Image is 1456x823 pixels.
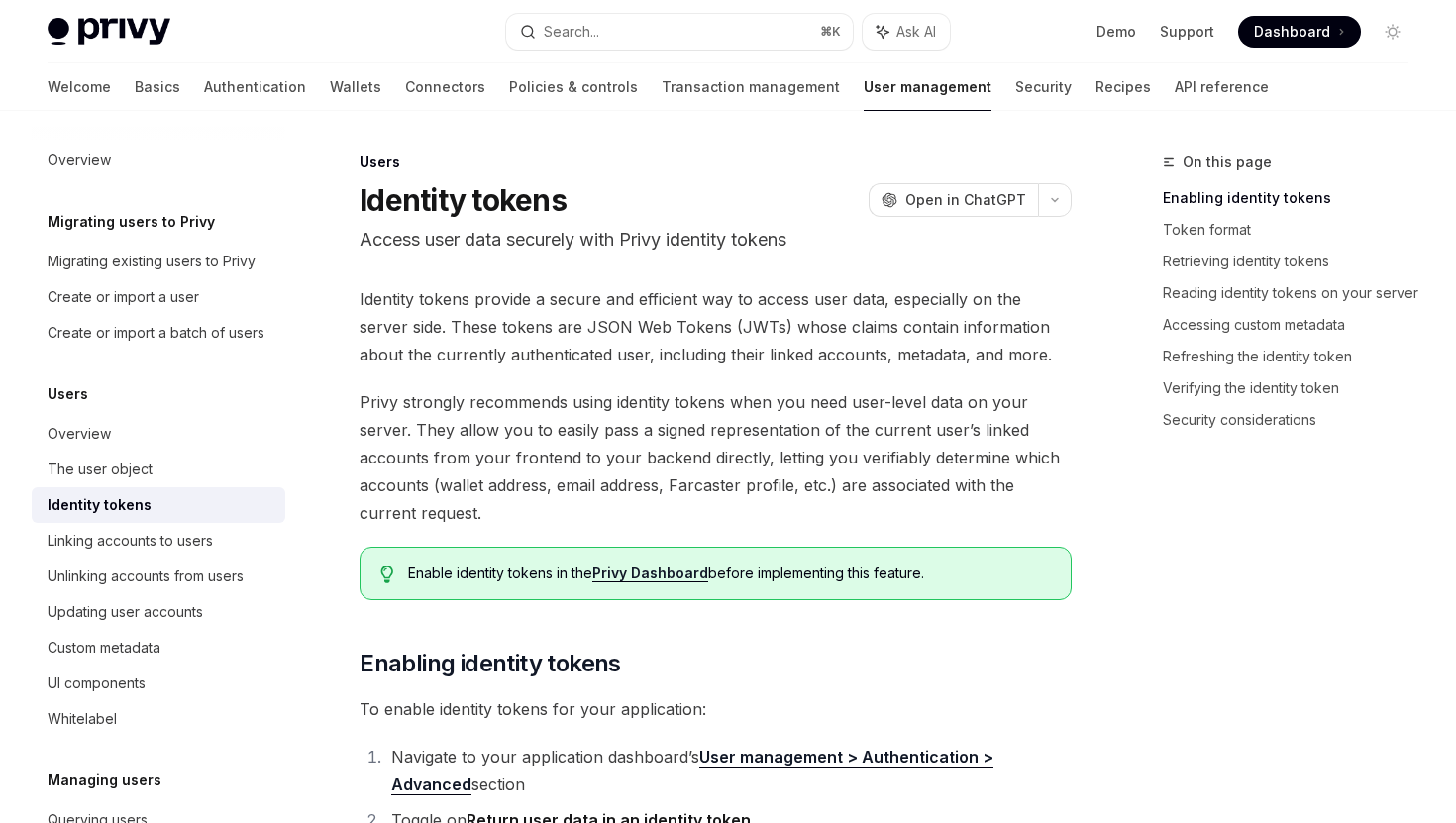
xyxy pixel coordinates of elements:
[820,24,841,40] span: ⌘ K
[506,14,852,50] button: Search...⌘K
[32,244,285,279] a: Migrating existing users to Privy
[863,14,950,50] button: Ask AI
[1254,22,1330,42] span: Dashboard
[1163,214,1424,246] a: Token format
[48,565,244,588] div: Unlinking accounts from users
[360,153,1072,172] div: Users
[32,523,285,559] a: Linking accounts to users
[1163,277,1424,309] a: Reading identity tokens on your server
[48,210,215,234] h5: Migrating users to Privy
[1163,372,1424,404] a: Verifying the identity token
[905,190,1026,210] span: Open in ChatGPT
[48,529,213,553] div: Linking accounts to users
[896,22,936,42] span: Ask AI
[1163,182,1424,214] a: Enabling identity tokens
[48,250,256,273] div: Migrating existing users to Privy
[48,382,88,406] h5: Users
[509,63,638,111] a: Policies & controls
[48,422,111,446] div: Overview
[48,63,111,111] a: Welcome
[360,285,1072,368] span: Identity tokens provide a secure and efficient way to access user data, especially on the server ...
[360,182,567,218] h1: Identity tokens
[1377,16,1408,48] button: Toggle dark mode
[204,63,306,111] a: Authentication
[48,285,199,309] div: Create or import a user
[32,487,285,523] a: Identity tokens
[385,743,1072,798] li: Navigate to your application dashboard’s section
[360,695,1072,723] span: To enable identity tokens for your application:
[48,769,161,792] h5: Managing users
[360,226,1072,254] p: Access user data securely with Privy identity tokens
[48,600,203,624] div: Updating user accounts
[48,18,170,46] img: light logo
[48,707,117,731] div: Whitelabel
[32,701,285,737] a: Whitelabel
[544,20,599,44] div: Search...
[48,458,153,481] div: The user object
[380,566,394,583] svg: Tip
[1160,22,1214,42] a: Support
[662,63,840,111] a: Transaction management
[48,493,152,517] div: Identity tokens
[1163,309,1424,341] a: Accessing custom metadata
[592,565,708,582] a: Privy Dashboard
[1238,16,1361,48] a: Dashboard
[869,183,1038,217] button: Open in ChatGPT
[360,388,1072,527] span: Privy strongly recommends using identity tokens when you need user-level data on your server. The...
[32,666,285,701] a: UI components
[135,63,180,111] a: Basics
[1015,63,1072,111] a: Security
[1183,151,1272,174] span: On this page
[1163,246,1424,277] a: Retrieving identity tokens
[32,315,285,351] a: Create or import a batch of users
[32,559,285,594] a: Unlinking accounts from users
[32,452,285,487] a: The user object
[48,149,111,172] div: Overview
[1096,22,1136,42] a: Demo
[32,594,285,630] a: Updating user accounts
[32,416,285,452] a: Overview
[32,630,285,666] a: Custom metadata
[32,143,285,178] a: Overview
[1163,341,1424,372] a: Refreshing the identity token
[330,63,381,111] a: Wallets
[1175,63,1269,111] a: API reference
[32,279,285,315] a: Create or import a user
[48,321,264,345] div: Create or import a batch of users
[408,564,1051,583] span: Enable identity tokens in the before implementing this feature.
[48,671,146,695] div: UI components
[1163,404,1424,436] a: Security considerations
[1095,63,1151,111] a: Recipes
[360,648,621,679] span: Enabling identity tokens
[864,63,991,111] a: User management
[405,63,485,111] a: Connectors
[48,636,160,660] div: Custom metadata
